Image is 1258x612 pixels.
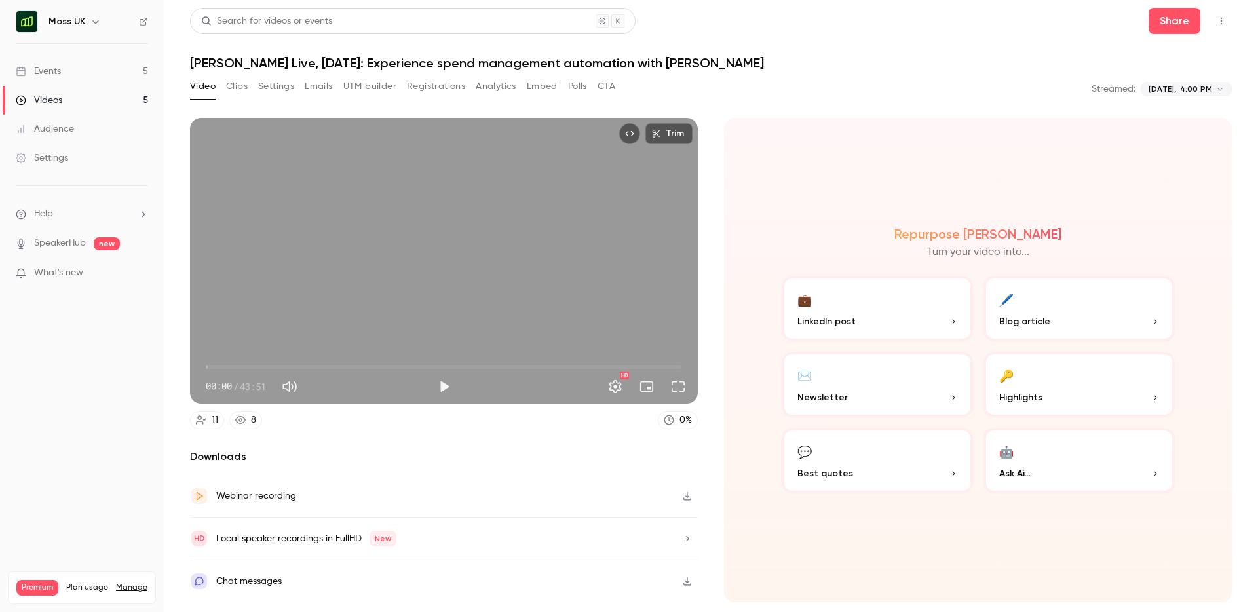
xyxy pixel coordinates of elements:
[305,76,332,97] button: Emails
[190,76,216,97] button: Video
[201,14,332,28] div: Search for videos or events
[16,123,74,136] div: Audience
[999,391,1042,404] span: Highlights
[619,123,640,144] button: Embed video
[116,583,147,593] a: Manage
[797,365,812,385] div: ✉️
[16,65,61,78] div: Events
[999,315,1050,328] span: Blog article
[1149,8,1200,34] button: Share
[983,276,1175,341] button: 🖊️Blog article
[190,449,698,465] h2: Downloads
[16,580,58,596] span: Premium
[132,267,148,279] iframe: Noticeable Trigger
[679,413,692,427] div: 0 %
[894,226,1061,242] h2: Repurpose [PERSON_NAME]
[190,55,1232,71] h1: [PERSON_NAME] Live, [DATE]: Experience spend management automation with [PERSON_NAME]
[216,573,282,589] div: Chat messages
[782,352,973,417] button: ✉️Newsletter
[568,76,587,97] button: Polls
[602,373,628,400] button: Settings
[665,373,691,400] button: Full screen
[527,76,558,97] button: Embed
[431,373,457,400] button: Play
[1180,83,1212,95] span: 4:00 PM
[233,379,238,393] span: /
[16,151,68,164] div: Settings
[48,15,85,28] h6: Moss UK
[34,207,53,221] span: Help
[343,76,396,97] button: UTM builder
[983,352,1175,417] button: 🔑Highlights
[251,413,256,427] div: 8
[476,76,516,97] button: Analytics
[983,428,1175,493] button: 🤖Ask Ai...
[658,411,698,429] a: 0%
[94,237,120,250] span: new
[190,411,224,429] a: 11
[620,372,629,379] div: HD
[797,441,812,461] div: 💬
[1092,83,1135,96] p: Streamed:
[216,488,296,504] div: Webinar recording
[927,244,1029,260] p: Turn your video into...
[34,266,83,280] span: What's new
[258,76,294,97] button: Settings
[66,583,108,593] span: Plan usage
[999,441,1014,461] div: 🤖
[782,276,973,341] button: 💼LinkedIn post
[240,379,266,393] span: 43:51
[16,207,148,221] li: help-dropdown-opener
[206,379,266,393] div: 00:00
[226,76,248,97] button: Clips
[797,315,856,328] span: LinkedIn post
[370,531,396,546] span: New
[34,237,86,250] a: SpeakerHub
[797,467,853,480] span: Best quotes
[999,365,1014,385] div: 🔑
[999,289,1014,309] div: 🖊️
[782,428,973,493] button: 💬Best quotes
[212,413,218,427] div: 11
[797,289,812,309] div: 💼
[999,467,1031,480] span: Ask Ai...
[407,76,465,97] button: Registrations
[645,123,693,144] button: Trim
[229,411,262,429] a: 8
[276,373,303,400] button: Mute
[1149,83,1176,95] span: [DATE],
[797,391,848,404] span: Newsletter
[16,94,62,107] div: Videos
[598,76,615,97] button: CTA
[1211,10,1232,31] button: Top Bar Actions
[634,373,660,400] button: Turn on miniplayer
[216,531,396,546] div: Local speaker recordings in FullHD
[16,11,37,32] img: Moss UK
[206,379,232,393] span: 00:00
